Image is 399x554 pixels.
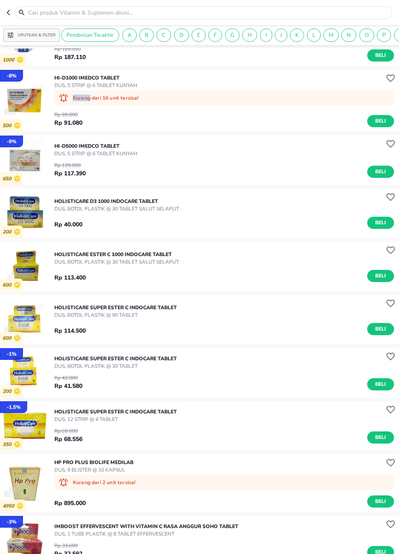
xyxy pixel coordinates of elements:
[54,415,177,423] p: DUS, 12 STRIP @ 4 TABLET
[3,388,14,395] p: 200
[139,28,154,42] div: B
[54,382,82,390] p: Rp 41.580
[307,31,320,39] span: L
[373,51,388,60] span: Beli
[7,72,16,80] p: - 8 %
[7,138,16,145] p: - 9 %
[61,28,119,42] div: Pembelian Terakhir
[342,31,356,39] span: N
[54,499,86,508] p: Rp 895.000
[3,282,14,288] p: 600
[54,304,177,311] p: HOLISTICARE SUPER ESTER C Indocare TABLET
[341,28,356,42] div: N
[54,362,177,370] p: DUS, BOTOL PLASTIK @ 30 TABLET
[54,523,238,530] p: IMBOOST EFFERVESCENT WITH VITAMIN C RASA ANGGUR Soho TABLET
[174,31,189,39] span: D
[373,380,388,389] span: Beli
[377,28,391,42] div: P
[54,374,82,382] p: Rp 42.000
[7,518,16,526] p: - 3 %
[54,150,137,157] p: DUS, 5 STRIP @ 6 TABLET KUNYAH
[192,31,205,39] span: E
[367,323,394,335] button: Beli
[3,229,14,235] p: 200
[367,217,394,229] button: Beli
[54,530,238,538] p: DUS, 1 TUBE PLASTIK @ 8 TABLET EFFERVESCENT
[54,459,133,466] p: HP PRO PLUS Biolife Medilab
[3,28,60,42] button: Urutkan & Filter
[54,90,394,106] div: Kurang dari 16 unit tersisa!
[3,57,17,63] p: 1000
[7,403,20,411] p: - 1.5 %
[54,197,179,205] p: HOLISTICARE D3 1000 Indocare TABLET
[54,427,82,435] p: Rp 69.600
[377,31,391,39] span: P
[373,167,388,176] span: Beli
[54,111,82,118] p: Rp 99.000
[275,28,287,42] div: J
[373,497,388,506] span: Beli
[54,311,177,319] p: DUS, BOTOL PLASTIK @ 90 TABLET
[260,28,272,42] div: I
[209,31,222,39] span: F
[192,28,206,42] div: E
[54,355,177,362] p: HOLISTICARE SUPER ESTER C Indocare TABLET
[7,350,16,358] p: - 1 %
[373,218,388,227] span: Beli
[18,32,56,38] p: Urutkan & Filter
[307,28,321,42] div: L
[54,45,86,53] p: Rp 189.000
[367,49,394,62] button: Beli
[243,31,257,39] span: H
[122,28,137,42] div: A
[225,31,239,39] span: G
[54,220,82,229] p: Rp 40.000
[3,176,14,182] p: 650
[323,28,339,42] div: M
[54,162,86,169] p: Rp 129.000
[54,474,394,490] div: Kurang dari 2 unit tersisa!
[54,74,137,82] p: HI-D1000 Imedco TABLET
[261,31,272,39] span: I
[367,431,394,444] button: Beli
[54,205,179,213] p: DUS, BOTOL PLASTIK @ 30 TABLET SALUT SELAPUT
[290,31,304,39] span: K
[54,169,86,178] p: Rp 117.390
[27,8,390,17] input: Cari produk Vitamin & Suplemen disini…
[54,251,179,258] p: HOLISTICARE ESTER C 1000 Indocare TABLET
[54,542,82,549] p: Rp 33.600
[360,31,374,39] span: O
[367,166,394,178] button: Beli
[157,31,171,39] span: C
[156,28,171,42] div: C
[54,273,86,282] p: Rp 113.400
[373,325,388,333] span: Beli
[367,378,394,390] button: Beli
[174,28,189,42] div: D
[123,31,136,39] span: A
[54,82,137,89] p: DUS, 5 STRIP @ 6 TABLET KUNYAH
[373,433,388,442] span: Beli
[54,408,177,415] p: HOLISTICARE SUPER ESTER C Indocare TABLET
[367,115,394,127] button: Beli
[3,441,14,448] p: 350
[140,31,153,39] span: B
[324,31,338,39] span: M
[208,28,222,42] div: F
[225,28,240,42] div: G
[3,335,14,341] p: 600
[54,53,86,62] p: Rp 187.110
[373,117,388,126] span: Beli
[54,142,137,150] p: HI-D5000 Imedco TABLET
[54,258,179,266] p: DUS, BOTOL PLASTIK @ 30 TABLET SALUT SELAPUT
[54,466,133,474] p: DUS, 9 BLISTER @ 10 KAPSUL
[54,326,86,335] p: Rp 114.500
[54,118,82,127] p: Rp 91.080
[275,31,287,39] span: J
[242,28,257,42] div: H
[359,28,374,42] div: O
[3,123,14,129] p: 500
[367,495,394,508] button: Beli
[367,270,394,282] button: Beli
[373,272,388,280] span: Beli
